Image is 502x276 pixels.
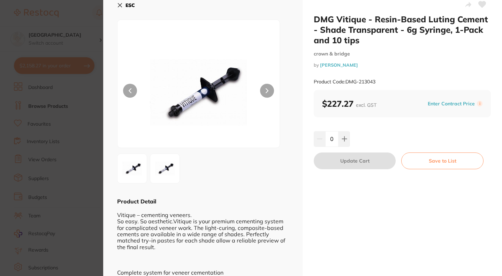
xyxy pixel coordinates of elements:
a: [PERSON_NAME] [320,62,358,68]
h2: DMG Vitique - Resin-Based Luting Cement - Shade Transparent - 6g Syringe, 1-Pack and 10 tips [314,14,491,45]
b: ESC [125,2,135,8]
button: Save to List [401,152,484,169]
button: Update Cart [314,152,396,169]
b: $227.27 [322,98,376,109]
small: crown & bridge [314,51,491,57]
img: NDMuanBn [120,156,145,181]
b: Product Detail [117,198,156,205]
small: by [314,62,491,68]
button: Enter Contract Price [426,100,477,107]
label: i [477,101,482,106]
small: Product Code: DMG-213043 [314,79,375,85]
img: NDMuanBn [150,37,247,148]
span: excl. GST [356,102,376,108]
img: NDNfMi5qcGc [152,156,177,181]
